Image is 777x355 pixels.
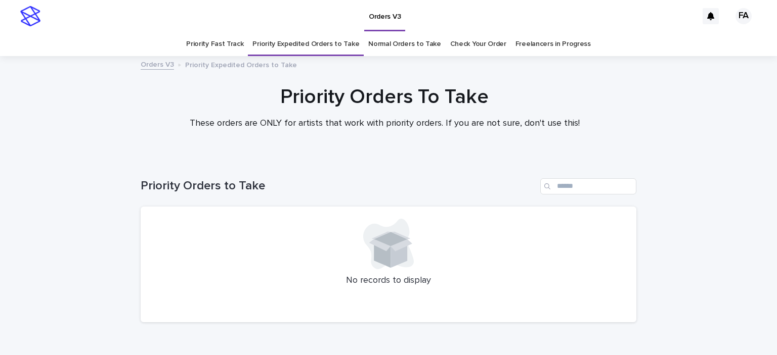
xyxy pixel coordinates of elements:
[20,6,40,26] img: stacker-logo-s-only.png
[252,32,359,56] a: Priority Expedited Orders to Take
[368,32,441,56] a: Normal Orders to Take
[186,32,243,56] a: Priority Fast Track
[141,179,536,193] h1: Priority Orders to Take
[736,8,752,24] div: FA
[182,118,587,129] p: These orders are ONLY for artists that work with priority orders. If you are not sure, don't use ...
[450,32,506,56] a: Check Your Order
[141,58,174,70] a: Orders V3
[540,178,636,194] input: Search
[153,275,624,286] p: No records to display
[515,32,591,56] a: Freelancers in Progress
[137,85,632,109] h1: Priority Orders To Take
[185,59,297,70] p: Priority Expedited Orders to Take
